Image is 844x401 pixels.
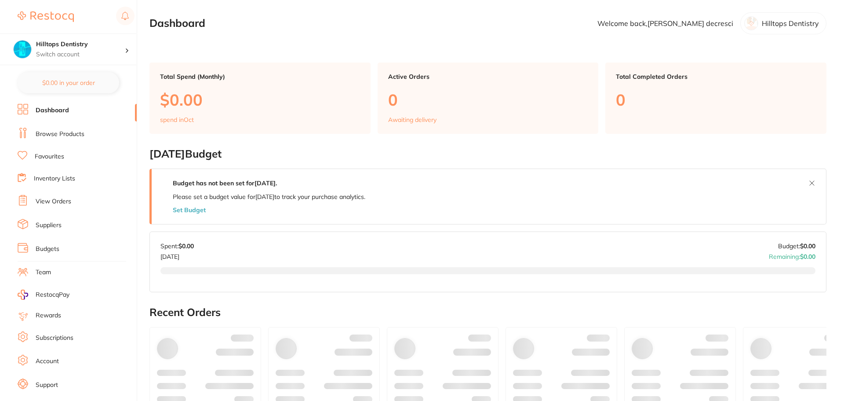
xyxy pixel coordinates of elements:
[388,91,588,109] p: 0
[36,245,59,254] a: Budgets
[616,73,816,80] p: Total Completed Orders
[616,91,816,109] p: 0
[378,63,599,134] a: Active Orders0Awaiting delivery
[597,19,733,27] p: Welcome back, [PERSON_NAME] decresci
[605,63,826,134] a: Total Completed Orders0
[149,306,826,319] h2: Recent Orders
[18,72,119,93] button: $0.00 in your order
[18,11,74,22] img: Restocq Logo
[18,290,69,300] a: RestocqPay
[149,17,205,29] h2: Dashboard
[762,19,819,27] p: Hilltops Dentistry
[36,130,84,139] a: Browse Products
[36,334,73,342] a: Subscriptions
[173,193,365,200] p: Please set a budget value for [DATE] to track your purchase analytics.
[800,242,815,250] strong: $0.00
[36,40,125,49] h4: Hilltops Dentistry
[388,116,437,123] p: Awaiting delivery
[34,174,75,183] a: Inventory Lists
[36,381,58,390] a: Support
[160,91,360,109] p: $0.00
[160,250,194,260] p: [DATE]
[160,73,360,80] p: Total Spend (Monthly)
[36,268,51,277] a: Team
[18,290,28,300] img: RestocqPay
[388,73,588,80] p: Active Orders
[35,152,64,161] a: Favourites
[14,40,31,58] img: Hilltops Dentistry
[36,291,69,299] span: RestocqPay
[160,116,194,123] p: spend in Oct
[160,243,194,250] p: Spent:
[36,221,62,230] a: Suppliers
[36,311,61,320] a: Rewards
[149,63,371,134] a: Total Spend (Monthly)$0.00spend inOct
[18,7,74,27] a: Restocq Logo
[178,242,194,250] strong: $0.00
[36,197,71,206] a: View Orders
[173,206,206,213] button: Set Budget
[36,50,125,59] p: Switch account
[173,179,277,187] strong: Budget has not been set for [DATE] .
[36,357,59,366] a: Account
[769,250,815,260] p: Remaining:
[36,106,69,115] a: Dashboard
[149,148,826,160] h2: [DATE] Budget
[778,243,815,250] p: Budget:
[800,253,815,261] strong: $0.00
